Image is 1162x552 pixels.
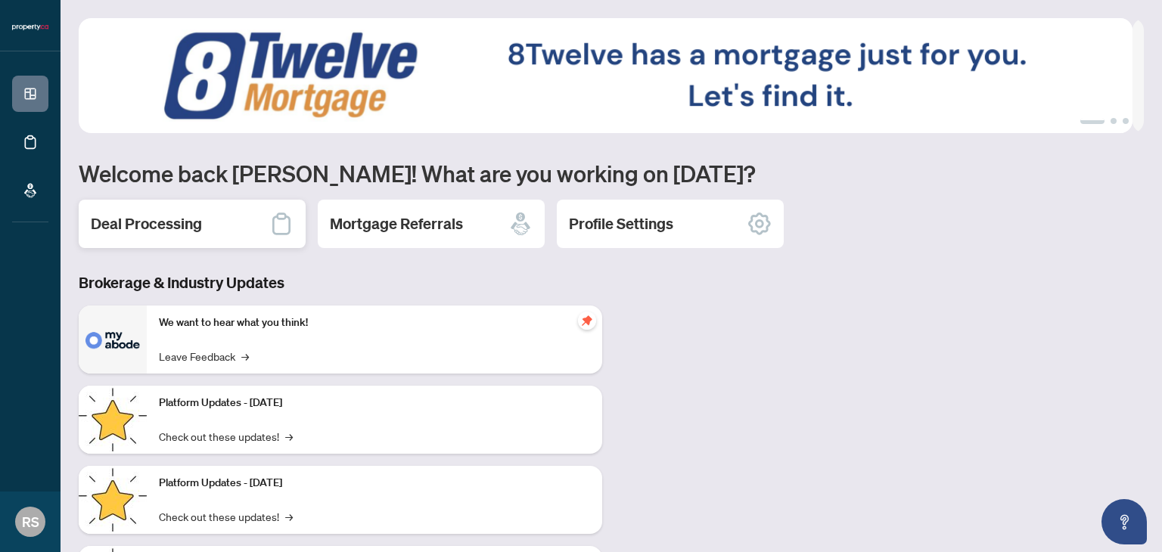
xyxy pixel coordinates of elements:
span: pushpin [578,312,596,330]
img: logo [12,23,48,32]
button: 1 [1080,118,1105,124]
img: Slide 0 [79,18,1132,133]
a: Check out these updates!→ [159,508,293,525]
h3: Brokerage & Industry Updates [79,272,602,293]
button: 3 [1123,118,1129,124]
span: RS [22,511,39,532]
h2: Profile Settings [569,213,673,234]
button: 2 [1111,118,1117,124]
p: Platform Updates - [DATE] [159,395,590,411]
button: Open asap [1101,499,1147,544]
p: We want to hear what you think! [159,315,590,331]
span: → [285,508,293,525]
h1: Welcome back [PERSON_NAME]! What are you working on [DATE]? [79,159,1144,188]
span: → [241,348,249,364]
a: Check out these updates!→ [159,428,293,445]
img: We want to hear what you think! [79,305,147,374]
img: Platform Updates - July 8, 2025 [79,466,147,534]
a: Leave Feedback→ [159,348,249,364]
img: Platform Updates - July 21, 2025 [79,386,147,454]
h2: Deal Processing [91,213,202,234]
p: Platform Updates - [DATE] [159,475,590,492]
h2: Mortgage Referrals [330,213,463,234]
span: → [285,428,293,445]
